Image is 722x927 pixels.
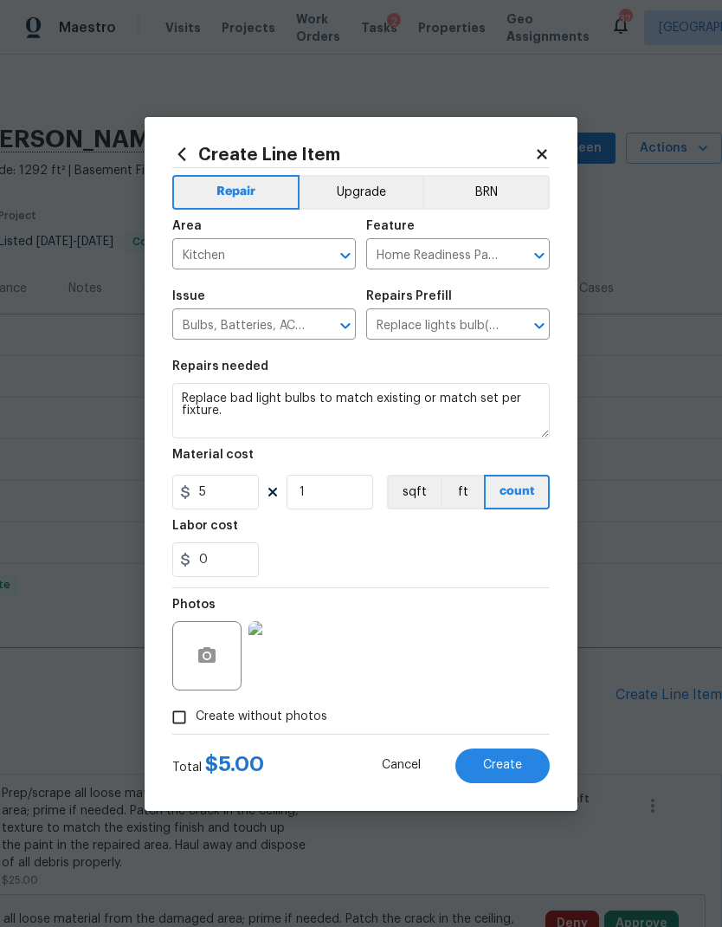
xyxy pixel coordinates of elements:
[172,175,300,210] button: Repair
[441,475,484,509] button: ft
[422,175,550,210] button: BRN
[300,175,423,210] button: Upgrade
[172,360,268,373] h5: Repairs needed
[455,749,550,783] button: Create
[196,708,327,726] span: Create without photos
[205,754,264,775] span: $ 5.00
[366,220,415,232] h5: Feature
[172,145,534,164] h2: Create Line Item
[483,759,522,772] span: Create
[172,290,205,302] h5: Issue
[172,520,238,532] h5: Labor cost
[366,290,452,302] h5: Repairs Prefill
[527,243,551,268] button: Open
[333,243,358,268] button: Open
[333,314,358,338] button: Open
[387,475,441,509] button: sqft
[354,749,448,783] button: Cancel
[172,599,216,611] h5: Photos
[484,475,550,509] button: count
[172,383,550,438] textarea: Replace bad light bulbs to match existing or match set per fixture.
[172,755,264,776] div: Total
[382,759,421,772] span: Cancel
[172,449,254,461] h5: Material cost
[527,314,551,338] button: Open
[172,220,202,232] h5: Area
